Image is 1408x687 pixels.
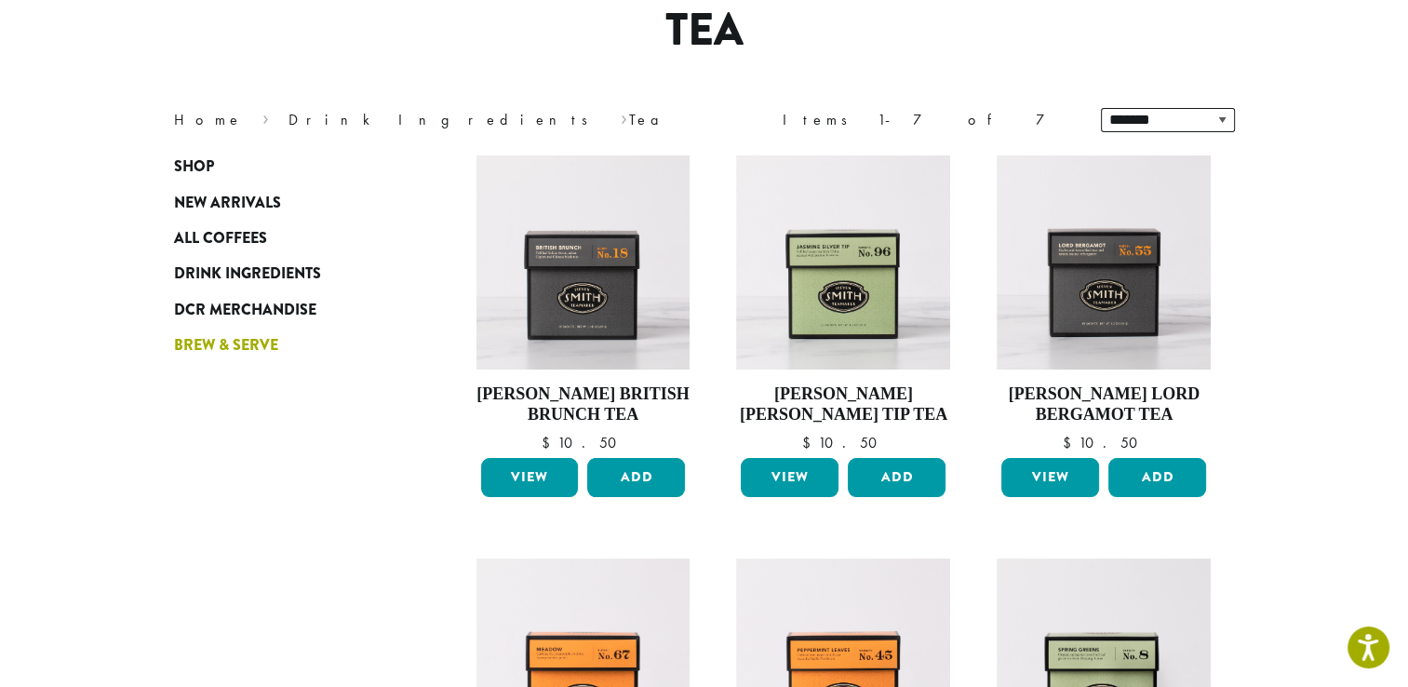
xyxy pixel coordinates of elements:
img: Lord-Bergamot-Signature-Black-Carton-2023-1.jpg [997,155,1211,370]
img: British-Brunch-Signature-Black-Carton-2023-2.jpg [476,155,690,370]
img: Jasmine-Silver-Tip-Signature-Green-Carton-2023.jpg [736,155,950,370]
span: $ [541,433,556,452]
a: [PERSON_NAME] Lord Bergamot Tea $10.50 [997,155,1211,451]
a: Drink Ingredients [174,256,397,291]
a: [PERSON_NAME] British Brunch Tea $10.50 [476,155,691,451]
h4: [PERSON_NAME] Lord Bergamot Tea [997,384,1211,424]
span: All Coffees [174,227,267,250]
span: $ [801,433,817,452]
span: › [262,102,269,131]
a: All Coffees [174,221,397,256]
span: Shop [174,155,214,179]
span: Brew & Serve [174,334,278,357]
button: Add [1108,458,1206,497]
bdi: 10.50 [1062,433,1146,452]
bdi: 10.50 [541,433,624,452]
a: View [481,458,579,497]
a: New Arrivals [174,184,397,220]
span: DCR Merchandise [174,299,316,322]
a: Shop [174,149,397,184]
span: $ [1062,433,1078,452]
a: [PERSON_NAME] [PERSON_NAME] Tip Tea $10.50 [736,155,950,451]
a: Drink Ingredients [288,110,600,129]
span: New Arrivals [174,192,281,215]
span: › [621,102,627,131]
div: Items 1-7 of 7 [783,109,1073,131]
h4: [PERSON_NAME] British Brunch Tea [476,384,691,424]
button: Add [587,458,685,497]
button: Add [848,458,945,497]
h1: Tea [160,4,1249,58]
h4: [PERSON_NAME] [PERSON_NAME] Tip Tea [736,384,950,424]
a: View [1001,458,1099,497]
bdi: 10.50 [801,433,885,452]
a: DCR Merchandise [174,292,397,328]
nav: Breadcrumb [174,109,677,131]
a: View [741,458,838,497]
a: Brew & Serve [174,328,397,363]
a: Home [174,110,243,129]
span: Drink Ingredients [174,263,321,286]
